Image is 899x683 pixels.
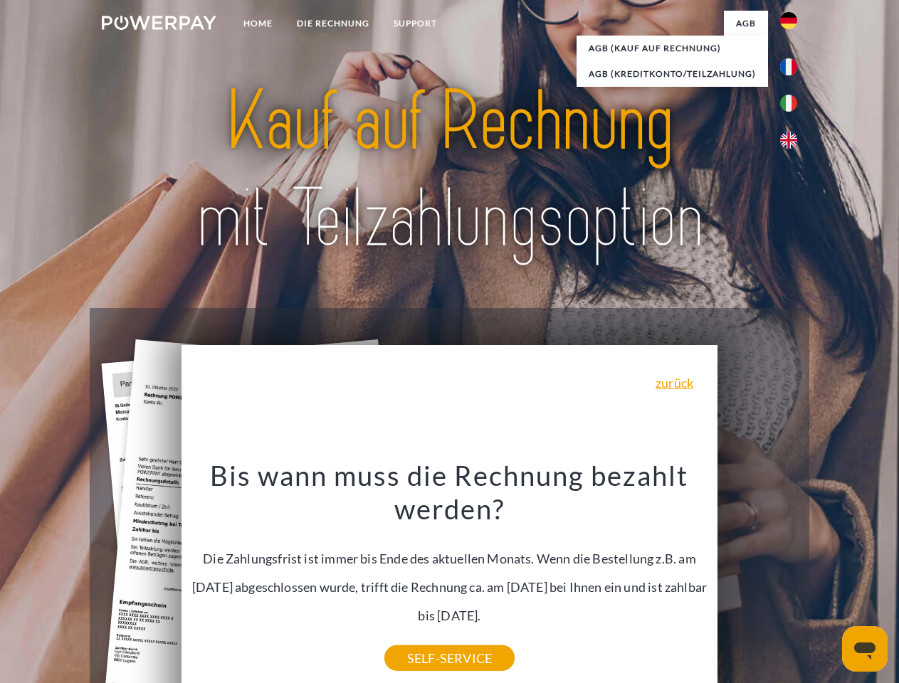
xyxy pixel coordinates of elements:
[724,11,768,36] a: agb
[285,11,382,36] a: DIE RECHNUNG
[577,36,768,61] a: AGB (Kauf auf Rechnung)
[231,11,285,36] a: Home
[136,68,763,272] img: title-powerpay_de.svg
[842,626,888,672] iframe: Schaltfläche zum Öffnen des Messaging-Fensters
[384,645,515,671] a: SELF-SERVICE
[190,458,710,526] h3: Bis wann muss die Rechnung bezahlt werden?
[190,458,710,658] div: Die Zahlungsfrist ist immer bis Ende des aktuellen Monats. Wenn die Bestellung z.B. am [DATE] abg...
[577,61,768,87] a: AGB (Kreditkonto/Teilzahlung)
[102,16,216,30] img: logo-powerpay-white.svg
[656,376,693,389] a: zurück
[780,132,797,149] img: en
[382,11,449,36] a: SUPPORT
[780,58,797,75] img: fr
[780,12,797,29] img: de
[780,95,797,112] img: it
